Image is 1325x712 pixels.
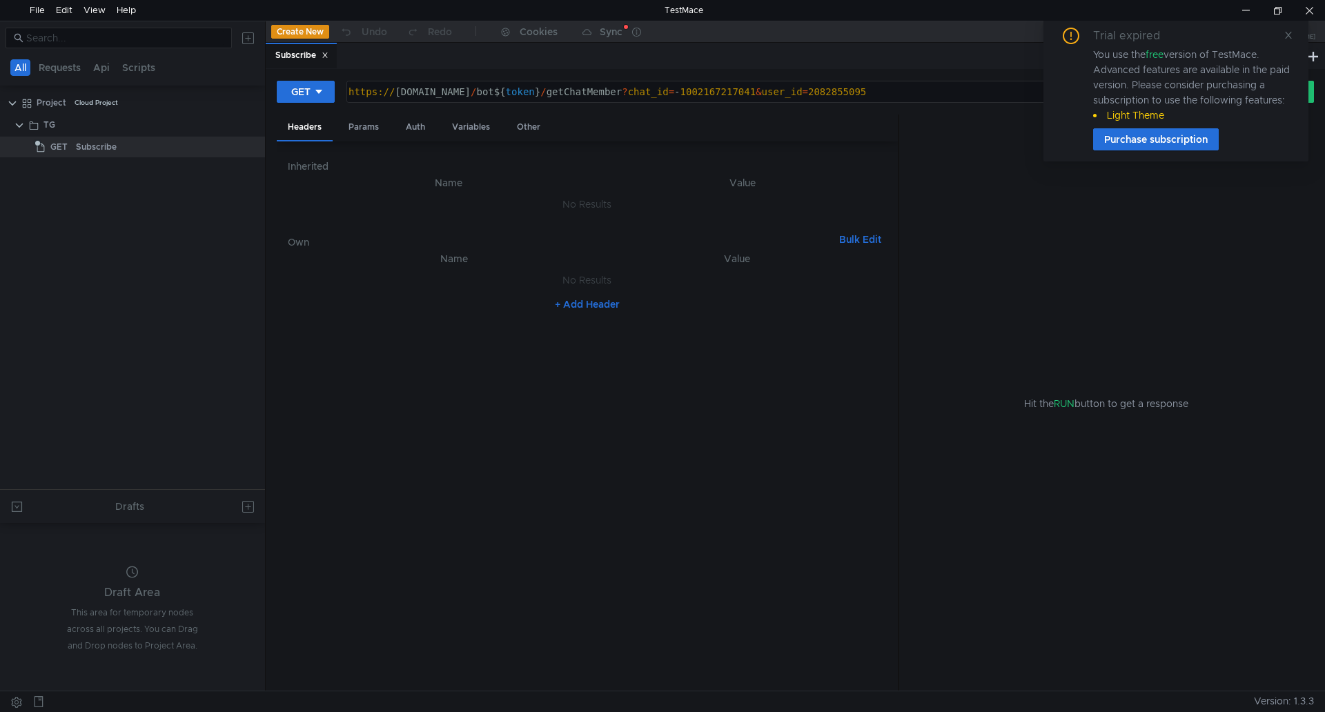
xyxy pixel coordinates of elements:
th: Name [299,175,598,191]
div: Cloud Project [75,92,118,113]
div: Drafts [115,498,144,515]
button: All [10,59,30,76]
button: Redo [397,21,462,42]
div: Subscribe [76,137,117,157]
div: Variables [441,115,501,140]
button: Api [89,59,114,76]
th: Name [310,250,598,267]
span: free [1146,48,1164,61]
button: Scripts [118,59,159,76]
nz-embed-empty: No Results [562,198,611,210]
button: Purchase subscription [1093,128,1219,150]
div: Project [37,92,66,113]
button: Undo [329,21,397,42]
div: Other [506,115,551,140]
span: GET [50,137,68,157]
div: You use the version of TestMace. Advanced features are available in the paid version. Please cons... [1093,47,1292,123]
button: Bulk Edit [834,231,887,248]
input: Search... [26,30,224,46]
button: GET [277,81,335,103]
div: Trial expired [1093,28,1177,44]
h6: Own [288,234,834,250]
th: Value [598,250,876,267]
div: Subscribe [275,48,328,63]
div: Auth [395,115,436,140]
span: Hit the button to get a response [1024,396,1188,411]
div: Cookies [520,23,558,40]
button: Requests [35,59,85,76]
div: GET [291,84,311,99]
nz-embed-empty: No Results [562,274,611,286]
button: + Add Header [549,296,625,313]
div: Headers [277,115,333,141]
span: Version: 1.3.3 [1254,691,1314,711]
span: RUN [1054,397,1074,410]
div: TG [43,115,55,135]
button: No Environment [1033,21,1129,43]
div: Undo [362,23,387,40]
div: Sync [600,27,622,37]
h6: Inherited [288,158,887,175]
button: Create New [271,25,329,39]
div: Redo [428,23,452,40]
th: Value [598,175,887,191]
li: Light Theme [1093,108,1292,123]
div: Params [337,115,390,140]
